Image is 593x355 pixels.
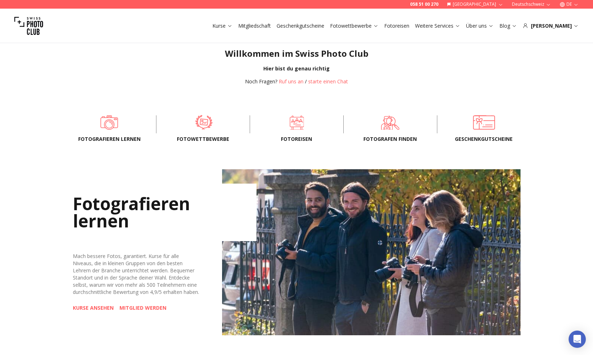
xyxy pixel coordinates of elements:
[355,115,425,130] a: Fotografen finden
[210,21,235,31] button: Kurse
[463,21,496,31] button: Über uns
[466,22,494,29] a: Über uns
[569,331,586,348] div: Open Intercom Messenger
[212,22,232,29] a: Kurse
[327,21,381,31] button: Fotowettbewerbe
[412,21,463,31] button: Weitere Services
[330,22,378,29] a: Fotowettbewerbe
[238,22,271,29] a: Mitgliedschaft
[222,169,521,335] img: Learn Photography
[355,135,425,143] span: Fotografen finden
[119,304,166,312] a: MITGLIED WERDEN
[73,184,257,241] h2: Fotografieren lernen
[274,21,327,31] button: Geschenkgutscheine
[381,21,412,31] button: Fotoreisen
[308,78,348,85] button: starte einen Chat
[410,1,438,7] a: 058 51 00 270
[74,135,145,143] span: Fotografieren lernen
[262,135,332,143] span: Fotoreisen
[14,11,43,40] img: Swiss photo club
[73,304,114,312] a: KURSE ANSEHEN
[523,22,579,29] div: [PERSON_NAME]
[74,115,145,130] a: Fotografieren lernen
[245,78,348,85] div: /
[235,21,274,31] button: Mitgliedschaft
[449,115,519,130] a: Geschenkgutscheine
[277,22,324,29] a: Geschenkgutscheine
[384,22,409,29] a: Fotoreisen
[449,135,519,143] span: Geschenkgutscheine
[168,115,238,130] a: Fotowettbewerbe
[6,48,587,59] h1: Willkommen im Swiss Photo Club
[262,115,332,130] a: Fotoreisen
[499,22,517,29] a: Blog
[168,135,238,143] span: Fotowettbewerbe
[73,253,199,296] div: Mach bessere Fotos, garantiert. Kurse für alle Niveaus, die in kleinen Gruppen von den besten Leh...
[496,21,520,31] button: Blog
[279,78,303,85] a: Ruf uns an
[415,22,460,29] a: Weitere Services
[245,78,277,85] span: Noch Fragen?
[6,65,587,72] div: Hier bist du genau richtig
